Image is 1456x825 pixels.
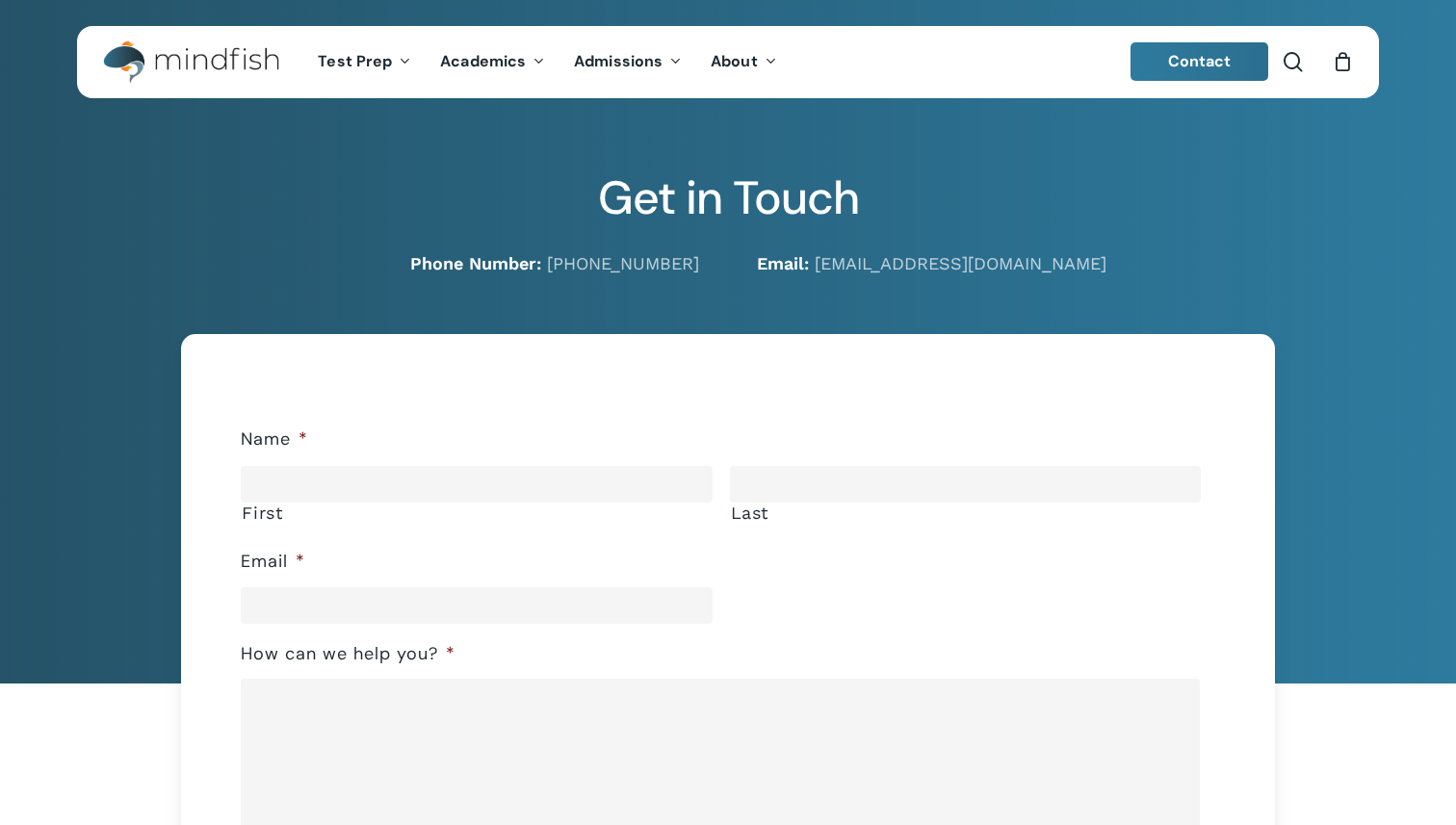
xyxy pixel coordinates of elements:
strong: Phone Number: [410,253,541,273]
label: Email [241,551,305,573]
nav: Main Menu [303,26,791,98]
a: Academics [426,54,559,70]
label: Name [241,428,308,451]
h2: Get in Touch [77,170,1379,226]
span: Contact [1168,51,1232,71]
label: Last [731,503,1201,523]
label: First [242,503,712,523]
label: How can we help you? [241,643,455,665]
a: [PHONE_NUMBER] [547,253,699,273]
strong: Email: [757,253,809,273]
span: Academics [440,51,526,71]
a: About [696,54,792,70]
header: Main Menu [77,26,1379,98]
a: [EMAIL_ADDRESS][DOMAIN_NAME] [815,253,1106,273]
span: Admissions [574,51,663,71]
a: Admissions [559,54,696,70]
span: Test Prep [318,51,392,71]
a: Cart [1332,51,1353,72]
span: About [711,51,758,71]
a: Contact [1131,42,1269,81]
a: Test Prep [303,54,426,70]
